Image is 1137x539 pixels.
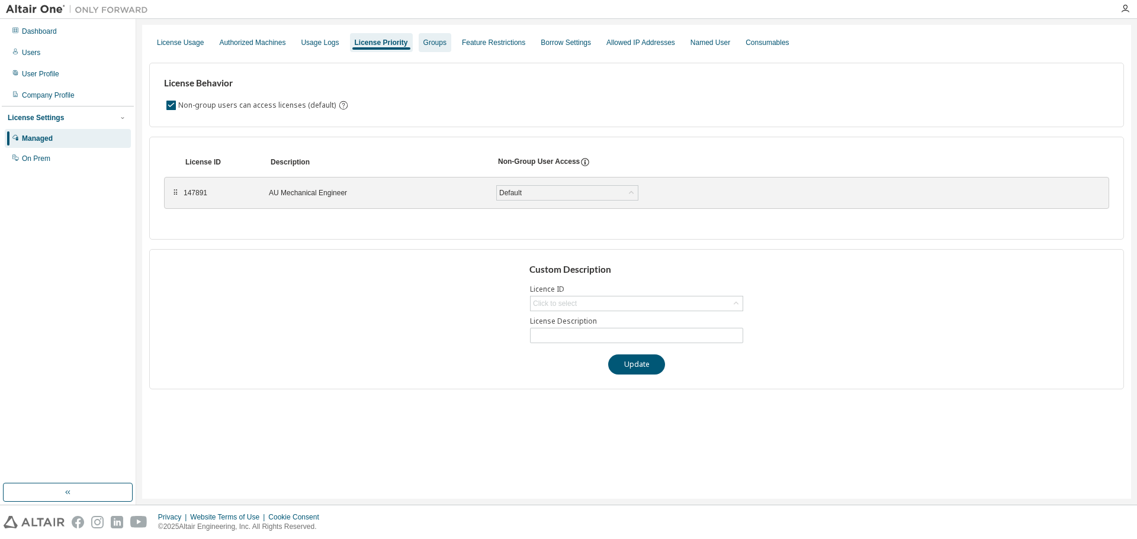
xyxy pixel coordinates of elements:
div: Consumables [746,38,789,47]
img: instagram.svg [91,516,104,528]
div: Click to select [531,296,743,311]
div: License Usage [157,38,204,47]
label: Non-group users can access licenses (default) [178,98,338,112]
img: facebook.svg [72,516,84,528]
label: Licence ID [530,285,743,294]
div: Cookie Consent [268,512,326,522]
button: Update [608,354,665,375]
div: AU Mechanical Engineer [269,188,482,198]
div: License Settings [8,113,64,122]
div: Non-Group User Access [498,157,580,167]
img: Altair One [6,4,154,15]
div: Privacy [158,512,190,522]
div: Groups [423,38,447,47]
div: Dashboard [22,27,57,36]
h3: Custom Description [529,264,744,276]
div: Default [497,186,523,199]
svg: By default any user not assigned to any group can access any license. Turn this setting off to di... [338,100,349,111]
div: Borrow Settings [541,38,591,47]
img: altair_logo.svg [4,516,65,528]
div: Click to select [533,299,577,308]
div: Managed [22,134,53,143]
div: Authorized Machines [219,38,285,47]
div: Website Terms of Use [190,512,268,522]
h3: License Behavior [164,78,347,89]
div: License Priority [355,38,408,47]
div: User Profile [22,69,59,79]
img: youtube.svg [130,516,147,528]
div: Feature Restrictions [462,38,525,47]
div: 147891 [184,188,255,198]
div: Usage Logs [301,38,339,47]
div: License ID [185,157,256,167]
img: linkedin.svg [111,516,123,528]
p: © 2025 Altair Engineering, Inc. All Rights Reserved. [158,522,326,532]
div: Description [271,157,484,167]
div: Users [22,48,40,57]
div: Named User [690,38,730,47]
div: Default [497,186,638,200]
label: License Description [530,317,743,326]
div: On Prem [22,154,50,163]
div: ⠿ [172,188,179,198]
div: Allowed IP Addresses [606,38,675,47]
div: Company Profile [22,91,75,100]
